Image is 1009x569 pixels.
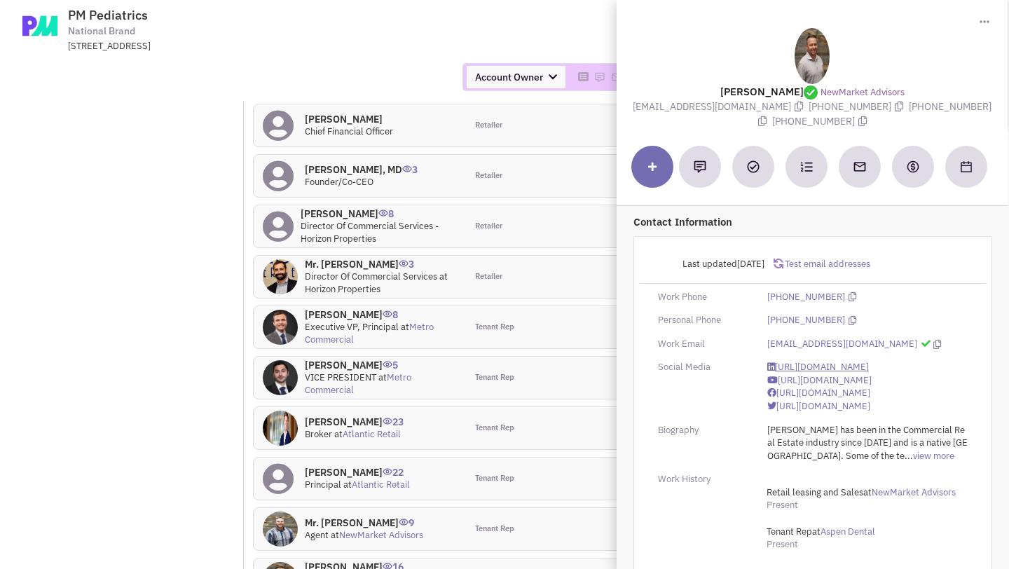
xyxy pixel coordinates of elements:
span: 3 [402,153,418,176]
a: Metro Commercial [305,371,411,397]
img: 6-3PS8ANPUGnGqs0RVPS9Q.jpeg [263,310,298,345]
span: 8 [378,197,394,220]
a: [PHONE_NUMBER] [767,291,845,304]
span: Agent [305,529,329,541]
img: icon-UserInteraction.png [383,310,392,317]
img: ktgMIs3q_0aKmEatAlxXvw.png [263,411,298,446]
img: icon-UserInteraction.png [399,519,409,526]
h4: [PERSON_NAME] [301,207,457,220]
span: 8 [383,298,398,321]
img: icon-UserInteraction.png [399,260,409,267]
a: Aspen Dental [821,526,875,539]
a: view more [913,450,954,463]
div: [STREET_ADDRESS] [68,40,434,53]
span: at [767,526,875,537]
span: [PERSON_NAME] has been in the Commercial Real Estate industry since [DATE] and is a native [GEOGR... [767,424,968,462]
span: Retailer [475,271,502,282]
a: [EMAIL_ADDRESS][DOMAIN_NAME] [767,338,917,351]
span: Director Of Commercial Services - Horizon Properties [301,220,439,245]
span: 23 [383,405,404,428]
h4: [PERSON_NAME], MD [305,163,418,176]
span: [DATE] [737,258,764,270]
span: Principal [305,479,341,491]
div: Personal Phone [649,314,758,327]
a: Atlantic Retail [352,479,410,491]
span: Retailer [475,170,502,181]
span: 9 [399,506,414,529]
a: NewMarket Advisors [339,529,423,541]
span: [EMAIL_ADDRESS][DOMAIN_NAME] [633,100,809,113]
a: Atlantic Retail [343,428,401,440]
span: Broker [305,428,332,440]
h4: Mr. [PERSON_NAME] [305,258,457,270]
h4: [PERSON_NAME] [305,308,457,321]
span: 22 [383,455,404,479]
span: Tenant Rep [475,523,514,535]
img: Add a note [694,160,706,173]
span: Chief Financial Officer [305,125,393,137]
span: Tenant Rep [475,322,514,333]
span: Present [767,499,798,511]
p: Contact Information [633,214,992,229]
a: [URL][DOMAIN_NAME] [767,387,870,400]
span: PM Pediatrics [68,7,148,23]
div: Work Phone [649,291,758,304]
img: Ko4GDF-ydEyzc04m3A_6rg.jpg [263,512,298,547]
span: at [767,486,956,498]
span: VICE PRESIDENT [305,371,376,383]
span: Tenant Rep [475,473,514,484]
img: icon-UserInteraction.png [378,210,388,217]
span: at [305,371,411,397]
img: www.pmpediatrics.com [9,8,71,43]
img: Add a Task [747,160,760,173]
span: Account Owner [467,66,565,88]
img: whkLGz-u_kyoEzwTMfiPjg.jpg [263,259,298,294]
a: [URL][DOMAIN_NAME] [767,361,869,374]
a: [URL][DOMAIN_NAME] [767,400,870,413]
span: Tenant Rep [475,423,514,434]
span: 5 [383,348,398,371]
span: Retail leasing and Sales [767,486,863,498]
div: Work History [649,473,758,486]
span: Retailer [475,120,502,131]
img: Send an email [853,160,867,174]
img: q-_Vt1jchEq9roxz5FDeRQ.jpg [795,28,830,84]
span: [PHONE_NUMBER] [772,115,870,128]
img: icon-UserInteraction.png [383,468,392,475]
span: Director Of Commercial Services at Horizon Properties [305,270,448,296]
img: Create a deal [906,160,920,174]
img: Please add to your accounts [611,71,622,83]
span: Present [767,538,798,550]
div: Social Media [649,361,758,374]
img: icon-UserInteraction.png [402,165,412,172]
div: Biography [649,424,758,437]
span: at [343,479,410,491]
span: [PHONE_NUMBER] [809,100,909,113]
img: TMDLnpW24ki4UYKeR4gEUw.jpeg [263,360,298,395]
a: [PHONE_NUMBER] [767,314,845,327]
h4: [PERSON_NAME] [305,113,393,125]
a: NewMarket Advisors [872,486,956,500]
a: Metro Commercial [305,321,434,346]
h4: Mr. [PERSON_NAME] [305,516,423,529]
span: Executive VP, Principal [305,321,399,333]
img: icon-UserInteraction.png [383,361,392,368]
a: [URL][DOMAIN_NAME] [767,374,872,388]
h4: [PERSON_NAME] [305,416,404,428]
span: at [334,428,401,440]
span: [PHONE_NUMBER] [755,100,992,128]
a: NewMarket Advisors [821,86,905,100]
img: icon-UserInteraction.png [383,418,392,425]
span: 3 [399,247,414,270]
h4: [PERSON_NAME] [305,466,410,479]
img: Please add to your accounts [594,71,605,83]
img: Schedule a Meeting [961,161,972,172]
span: at [331,529,423,541]
span: Retailer [475,221,502,232]
div: Work Email [649,338,758,351]
span: Tenant Rep [767,526,812,537]
h4: [PERSON_NAME] [305,359,457,371]
span: Tenant Rep [475,372,514,383]
span: Test email addresses [783,258,870,270]
img: Verified by our researchers [804,85,818,100]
